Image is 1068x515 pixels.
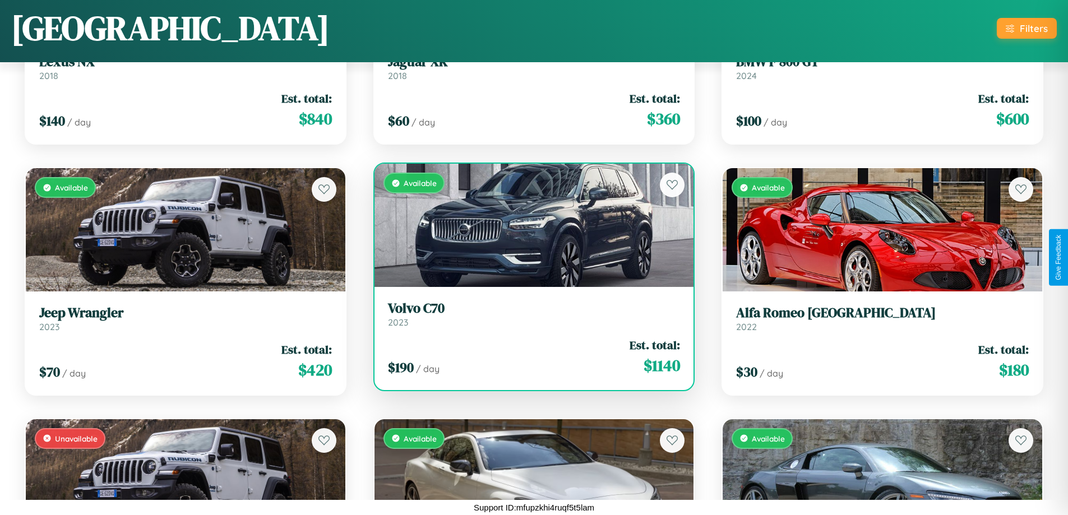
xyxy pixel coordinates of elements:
span: / day [760,368,783,379]
span: Available [404,178,437,188]
h3: Jaguar XK [388,54,681,70]
a: Alfa Romeo [GEOGRAPHIC_DATA]2022 [736,305,1029,332]
span: $ 60 [388,112,409,130]
h1: [GEOGRAPHIC_DATA] [11,5,330,51]
span: $ 100 [736,112,761,130]
span: / day [764,117,787,128]
a: Volvo C702023 [388,300,681,328]
span: $ 420 [298,359,332,381]
span: $ 140 [39,112,65,130]
a: BMW F 800 GT2024 [736,54,1029,81]
p: Support ID: mfupzkhi4ruqf5t5lam [474,500,594,515]
a: Lexus NX2018 [39,54,332,81]
span: 2018 [388,70,407,81]
h3: Alfa Romeo [GEOGRAPHIC_DATA] [736,305,1029,321]
span: $ 190 [388,358,414,377]
span: 2022 [736,321,757,332]
span: 2018 [39,70,58,81]
button: Filters [997,18,1057,39]
span: / day [416,363,440,374]
span: $ 1140 [644,354,680,377]
span: 2023 [388,317,408,328]
span: Est. total: [630,337,680,353]
span: $ 840 [299,108,332,130]
span: Est. total: [978,90,1029,106]
span: $ 70 [39,363,60,381]
span: Unavailable [55,434,98,443]
span: Est. total: [281,341,332,358]
span: $ 600 [996,108,1029,130]
span: / day [67,117,91,128]
h3: Lexus NX [39,54,332,70]
span: $ 30 [736,363,757,381]
span: Available [55,183,88,192]
span: Available [404,434,437,443]
a: Jeep Wrangler2023 [39,305,332,332]
h3: Volvo C70 [388,300,681,317]
span: $ 360 [647,108,680,130]
span: / day [412,117,435,128]
span: Available [752,434,785,443]
span: 2023 [39,321,59,332]
span: $ 180 [999,359,1029,381]
a: Jaguar XK2018 [388,54,681,81]
h3: Jeep Wrangler [39,305,332,321]
span: Est. total: [630,90,680,106]
span: Available [752,183,785,192]
span: Est. total: [281,90,332,106]
h3: BMW F 800 GT [736,54,1029,70]
div: Filters [1020,22,1048,34]
div: Give Feedback [1055,235,1062,280]
span: / day [62,368,86,379]
span: Est. total: [978,341,1029,358]
span: 2024 [736,70,757,81]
